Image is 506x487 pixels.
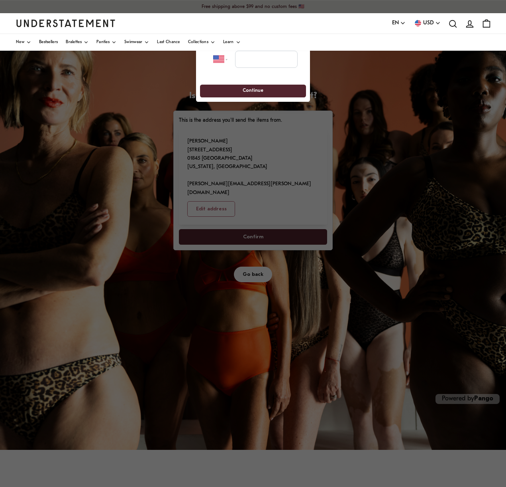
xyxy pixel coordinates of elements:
a: Last Chance [157,34,180,51]
span: Continue [243,85,263,97]
span: Swimwear [124,40,142,44]
a: Swimwear [124,34,149,51]
span: EN [392,19,399,28]
span: New [16,40,24,44]
a: New [16,34,31,51]
a: Panties [96,34,116,51]
span: USD [423,19,434,28]
a: Bralettes [66,34,88,51]
a: Collections [188,34,215,51]
a: Bestsellers [39,34,58,51]
button: USD [414,19,441,28]
a: Understatement Homepage [16,20,116,27]
button: Continue [200,85,306,98]
span: Bestsellers [39,40,58,44]
span: Last Chance [157,40,180,44]
span: Panties [96,40,110,44]
span: Collections [188,40,208,44]
button: EN [392,19,406,28]
span: Bralettes [66,40,82,44]
span: Learn [223,40,234,44]
a: Learn [223,34,241,51]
